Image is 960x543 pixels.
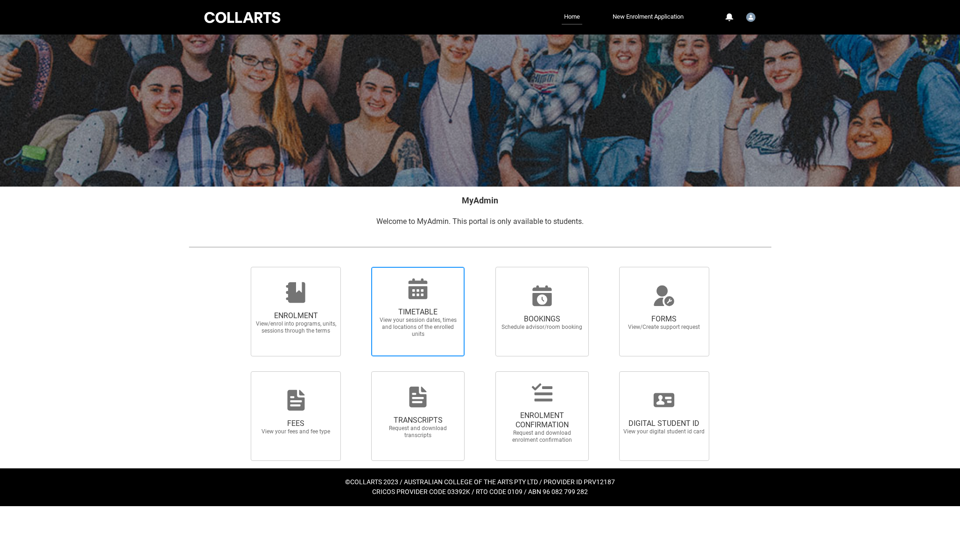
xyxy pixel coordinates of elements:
span: View/enrol into programs, units, sessions through the terms [255,320,337,334]
span: Welcome to MyAdmin. This portal is only available to students. [376,217,584,226]
span: TRANSCRIPTS [377,416,459,425]
span: TIMETABLE [377,307,459,317]
h2: MyAdmin [189,194,771,207]
span: View your session dates, times and locations of the enrolled units [377,317,459,338]
span: ENROLMENT [255,311,337,320]
span: Request and download transcripts [377,425,459,439]
span: ENROLMENT CONFIRMATION [501,411,583,430]
span: BOOKINGS [501,314,583,324]
span: DIGITAL STUDENT ID [623,419,705,428]
img: Student.encarnacionange [746,13,755,22]
span: Schedule advisor/room booking [501,324,583,331]
span: View your fees and fee type [255,428,337,435]
span: Request and download enrolment confirmation [501,430,583,444]
span: View your digital student id card [623,428,705,435]
span: View/Create support request [623,324,705,331]
span: FORMS [623,314,705,324]
span: FEES [255,419,337,428]
button: User Profile Student.encarnacionange [744,9,758,24]
a: New Enrolment Application [610,10,686,24]
a: Home [562,10,582,25]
